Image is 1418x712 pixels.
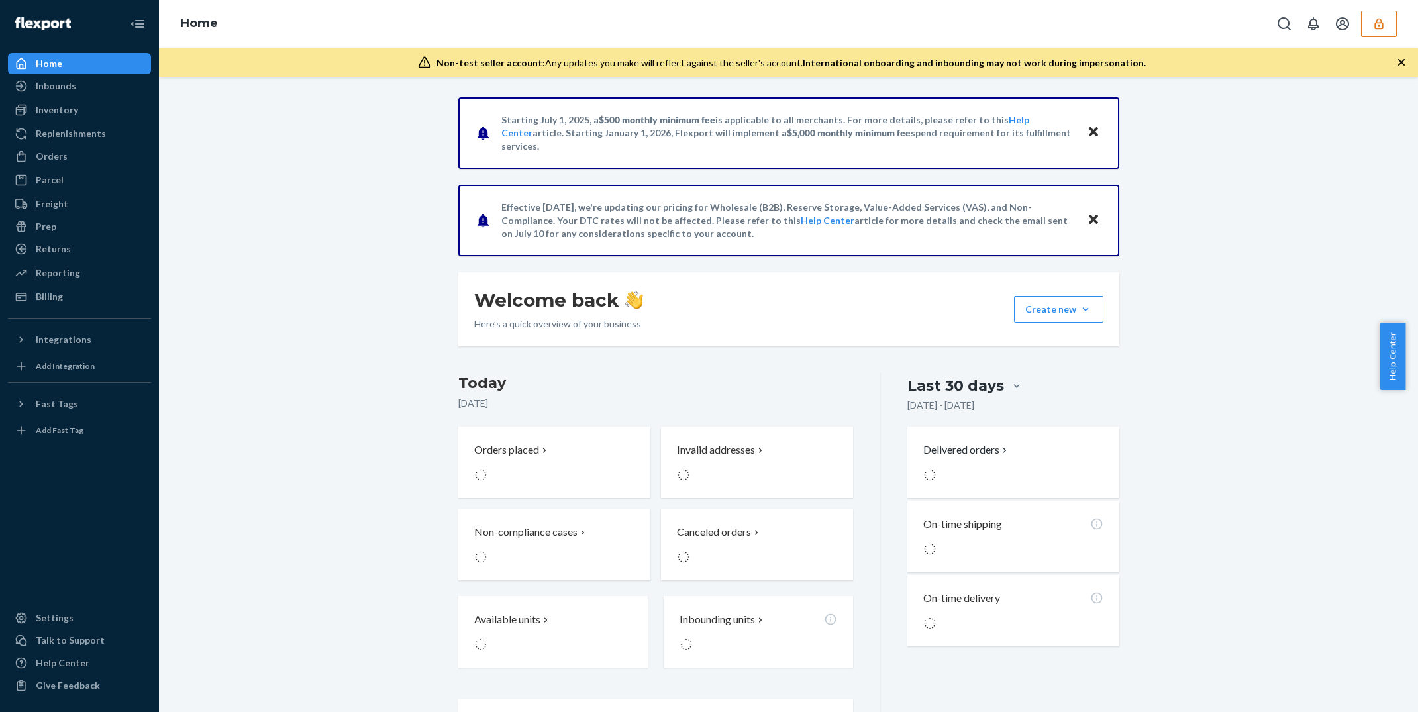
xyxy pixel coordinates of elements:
button: Open account menu [1329,11,1356,37]
a: Replenishments [8,123,151,144]
span: International onboarding and inbounding may not work during impersonation. [803,57,1146,68]
p: Orders placed [474,442,539,458]
p: Starting July 1, 2025, a is applicable to all merchants. For more details, please refer to this a... [501,113,1074,153]
button: Available units [458,596,648,668]
div: Replenishments [36,127,106,140]
button: Inbounding units [664,596,853,668]
a: Returns [8,238,151,260]
a: Billing [8,286,151,307]
button: Delivered orders [923,442,1010,458]
a: Help Center [801,215,854,226]
button: Open notifications [1300,11,1327,37]
p: [DATE] [458,397,854,410]
button: Open Search Box [1271,11,1297,37]
button: Talk to Support [8,630,151,651]
div: Parcel [36,174,64,187]
a: Settings [8,607,151,629]
span: $5,000 monthly minimum fee [787,127,911,138]
div: Returns [36,242,71,256]
p: Non-compliance cases [474,525,578,540]
a: Help Center [8,652,151,674]
a: Orders [8,146,151,167]
div: Add Fast Tag [36,425,83,436]
p: Invalid addresses [677,442,755,458]
div: Inventory [36,103,78,117]
div: Fast Tags [36,397,78,411]
div: Talk to Support [36,634,105,647]
a: Home [8,53,151,74]
a: Reporting [8,262,151,283]
a: Add Integration [8,356,151,377]
p: Available units [474,612,540,627]
button: Non-compliance cases [458,509,650,580]
img: Flexport logo [15,17,71,30]
div: Add Integration [36,360,95,372]
button: Close [1085,123,1102,142]
p: Canceled orders [677,525,751,540]
button: Canceled orders [661,509,853,580]
button: Help Center [1380,323,1405,390]
a: Prep [8,216,151,237]
p: Here’s a quick overview of your business [474,317,643,331]
button: Close Navigation [125,11,151,37]
a: Add Fast Tag [8,420,151,441]
button: Orders placed [458,427,650,498]
h3: Today [458,373,854,394]
div: Help Center [36,656,89,670]
div: Prep [36,220,56,233]
button: Create new [1014,296,1103,323]
div: Inbounds [36,79,76,93]
span: Non-test seller account: [436,57,545,68]
button: Fast Tags [8,393,151,415]
a: Parcel [8,170,151,191]
button: Give Feedback [8,675,151,696]
a: Inbounds [8,76,151,97]
button: Close [1085,211,1102,230]
a: Freight [8,193,151,215]
ol: breadcrumbs [170,5,228,43]
span: $500 monthly minimum fee [599,114,715,125]
h1: Welcome back [474,288,643,312]
a: Home [180,16,218,30]
div: Billing [36,290,63,303]
div: Last 30 days [907,376,1004,396]
div: Home [36,57,62,70]
div: Any updates you make will reflect against the seller's account. [436,56,1146,70]
div: Freight [36,197,68,211]
div: Reporting [36,266,80,280]
button: Invalid addresses [661,427,853,498]
div: Settings [36,611,74,625]
p: On-time shipping [923,517,1002,532]
p: [DATE] - [DATE] [907,399,974,412]
p: Inbounding units [680,612,755,627]
button: Integrations [8,329,151,350]
p: On-time delivery [923,591,1000,606]
div: Integrations [36,333,91,346]
img: hand-wave emoji [625,291,643,309]
a: Inventory [8,99,151,121]
p: Effective [DATE], we're updating our pricing for Wholesale (B2B), Reserve Storage, Value-Added Se... [501,201,1074,240]
div: Give Feedback [36,679,100,692]
div: Orders [36,150,68,163]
